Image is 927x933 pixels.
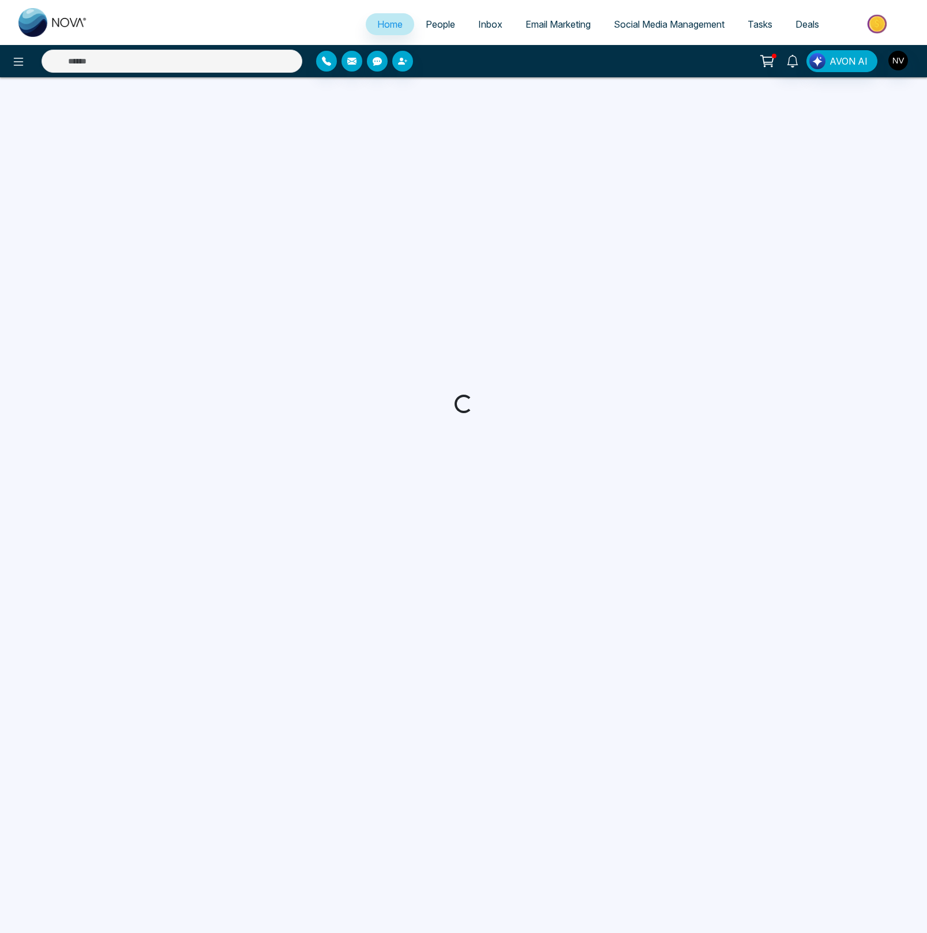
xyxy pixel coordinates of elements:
[602,13,736,35] a: Social Media Management
[784,13,831,35] a: Deals
[526,18,591,30] span: Email Marketing
[795,18,819,30] span: Deals
[809,53,825,69] img: Lead Flow
[426,18,455,30] span: People
[377,18,403,30] span: Home
[467,13,514,35] a: Inbox
[830,54,868,68] span: AVON AI
[736,13,784,35] a: Tasks
[748,18,772,30] span: Tasks
[366,13,414,35] a: Home
[478,18,502,30] span: Inbox
[18,8,88,37] img: Nova CRM Logo
[614,18,725,30] span: Social Media Management
[888,51,908,70] img: User Avatar
[414,13,467,35] a: People
[514,13,602,35] a: Email Marketing
[806,50,877,72] button: AVON AI
[836,11,920,37] img: Market-place.gif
